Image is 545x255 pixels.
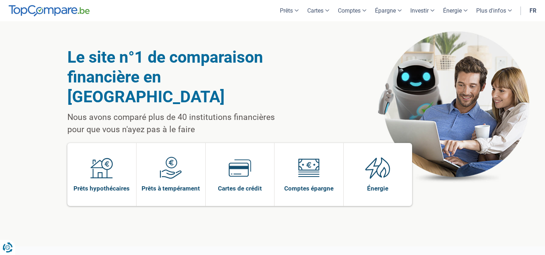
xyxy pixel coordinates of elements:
[137,143,205,206] a: Prêts à tempérament Prêts à tempérament
[365,157,390,179] img: Énergie
[67,143,137,206] a: Prêts hypothécaires Prêts hypothécaires
[284,184,334,192] span: Comptes épargne
[142,184,200,192] span: Prêts à tempérament
[229,157,251,179] img: Cartes de crédit
[206,143,274,206] a: Cartes de crédit Cartes de crédit
[90,157,113,179] img: Prêts hypothécaires
[67,47,293,107] h1: Le site n°1 de comparaison financière en [GEOGRAPHIC_DATA]
[73,184,130,192] span: Prêts hypothécaires
[67,111,293,136] p: Nous avons comparé plus de 40 institutions financières pour que vous n'ayez pas à le faire
[274,143,343,206] a: Comptes épargne Comptes épargne
[344,143,412,206] a: Énergie Énergie
[367,184,388,192] span: Énergie
[298,157,320,179] img: Comptes épargne
[9,5,90,17] img: TopCompare
[218,184,262,192] span: Cartes de crédit
[160,157,182,179] img: Prêts à tempérament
